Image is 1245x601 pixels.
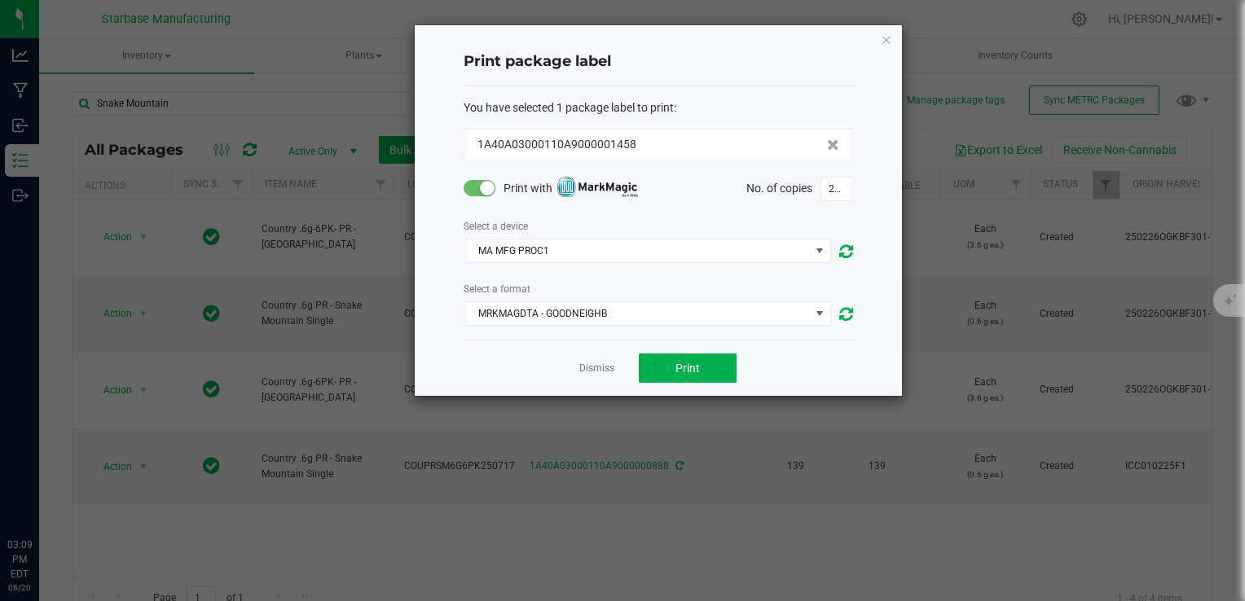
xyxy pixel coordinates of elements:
label: Select a format [464,282,530,296]
button: Print [639,353,737,383]
a: Dismiss [579,362,614,375]
span: Print with [504,178,638,199]
span: Print [675,362,700,375]
span: MA MFG PROC1 [464,239,810,262]
label: Select a device [464,219,528,234]
span: MRKMAGDTA - GOODNEIGHB [464,302,810,325]
span: You have selected 1 package label to print [464,101,674,114]
h4: Print package label [464,51,853,72]
iframe: Resource center unread badge [48,468,68,488]
iframe: Resource center [16,471,65,520]
img: mark_magic_cybra.png [557,177,638,197]
span: No. of copies [746,181,812,194]
div: : [464,99,853,116]
span: 1A40A03000110A9000001458 [477,136,636,153]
